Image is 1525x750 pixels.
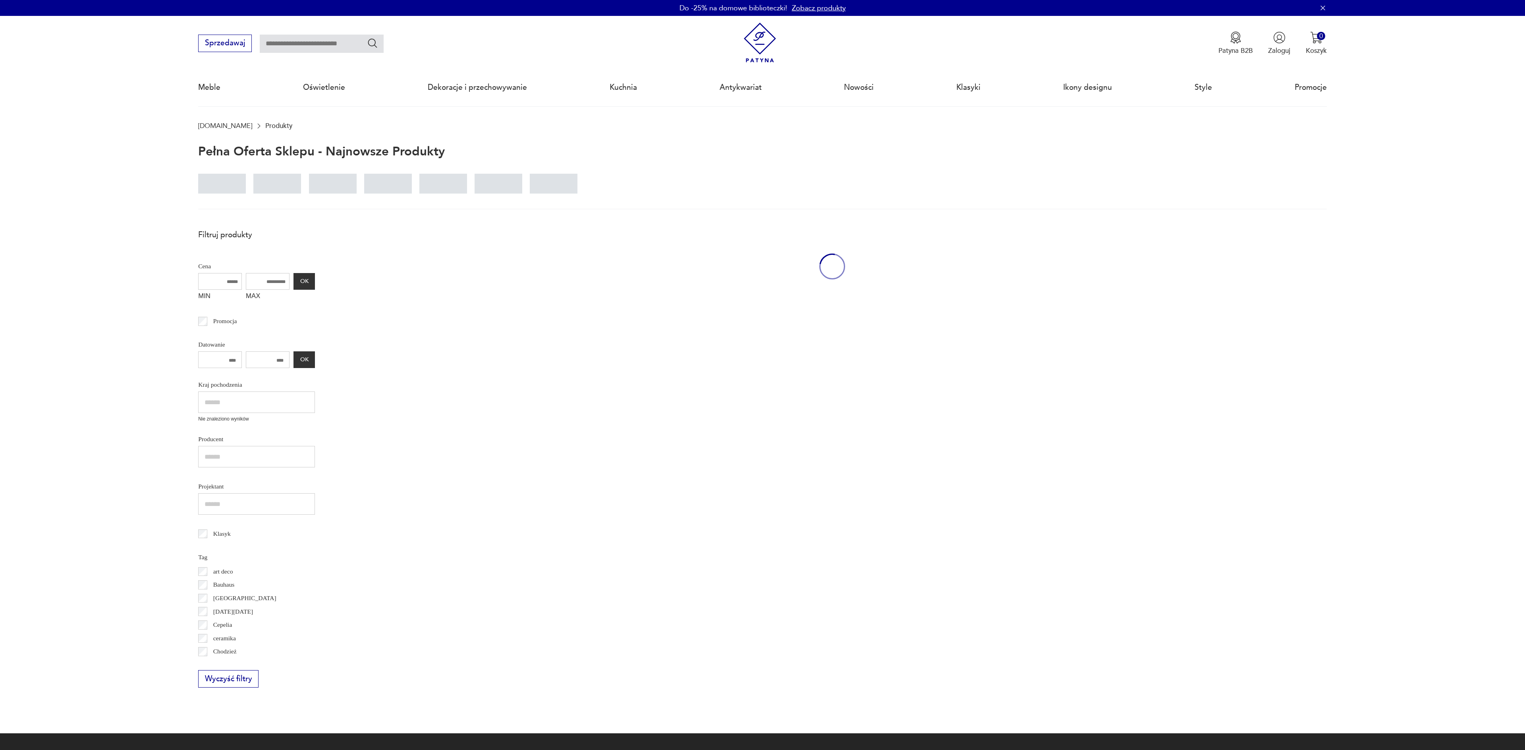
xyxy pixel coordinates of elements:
img: Ikonka użytkownika [1273,31,1286,44]
a: Meble [198,69,220,106]
p: Bauhaus [213,579,235,590]
p: Zaloguj [1268,46,1290,55]
a: Oświetlenie [303,69,345,106]
div: 0 [1317,32,1325,40]
img: Ikona medalu [1230,31,1242,44]
p: Chodzież [213,646,237,657]
button: 0Koszyk [1306,31,1327,55]
p: [GEOGRAPHIC_DATA] [213,593,276,603]
p: ceramika [213,633,236,643]
h1: Pełna oferta sklepu - najnowsze produkty [198,145,445,159]
button: Sprzedawaj [198,35,252,52]
a: Klasyki [956,69,981,106]
button: Patyna B2B [1218,31,1253,55]
p: [DATE][DATE] [213,607,253,617]
button: OK [293,351,315,368]
p: Klasyk [213,529,231,539]
a: Style [1195,69,1212,106]
a: [DOMAIN_NAME] [198,122,252,130]
div: oval-loading [819,225,845,308]
button: Zaloguj [1268,31,1290,55]
a: Zobacz produkty [792,3,846,13]
a: Dekoracje i przechowywanie [428,69,527,106]
a: Antykwariat [720,69,762,106]
p: Ćmielów [213,660,236,670]
img: Patyna - sklep z meblami i dekoracjami vintage [740,23,780,63]
p: Do -25% na domowe biblioteczki! [679,3,787,13]
button: Wyczyść filtry [198,670,259,688]
p: Datowanie [198,339,315,350]
p: Produkty [265,122,292,130]
img: Ikona koszyka [1310,31,1322,44]
a: Promocje [1295,69,1327,106]
p: Projektant [198,481,315,492]
p: art deco [213,566,233,577]
p: Producent [198,434,315,444]
p: Promocja [213,316,237,326]
p: Tag [198,552,315,562]
button: OK [293,273,315,290]
p: Cena [198,261,315,271]
a: Nowości [844,69,874,106]
a: Kuchnia [610,69,637,106]
p: Kraj pochodzenia [198,380,315,390]
a: Ikony designu [1063,69,1112,106]
p: Cepelia [213,620,232,630]
button: Szukaj [367,37,378,49]
p: Filtruj produkty [198,230,315,240]
p: Patyna B2B [1218,46,1253,55]
p: Koszyk [1306,46,1327,55]
p: Nie znaleziono wyników [198,415,315,423]
label: MIN [198,290,242,305]
label: MAX [246,290,290,305]
a: Ikona medaluPatyna B2B [1218,31,1253,55]
a: Sprzedawaj [198,41,252,47]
